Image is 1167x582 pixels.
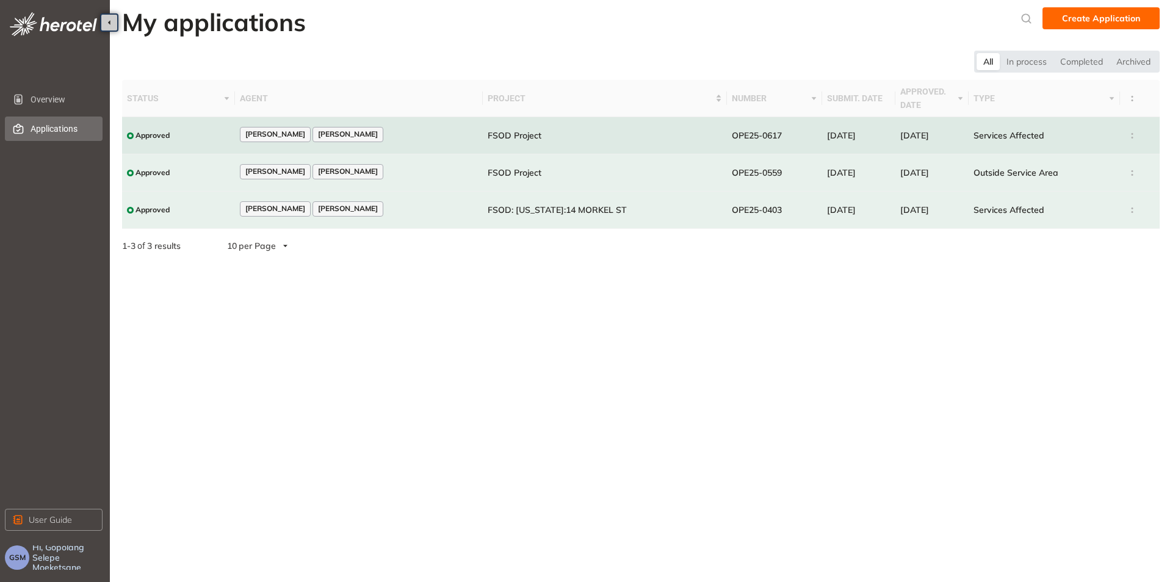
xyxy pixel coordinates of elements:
span: Hi, Gopolang Selepe Moeketsane [32,542,105,573]
div: Archived [1110,53,1157,70]
th: status [122,80,235,117]
span: Outside Service Area [974,167,1058,178]
button: GSM [5,545,29,570]
span: [PERSON_NAME] [318,204,378,213]
span: FSOD Project [488,130,541,141]
span: 3 results [147,240,181,251]
span: project [488,92,713,105]
span: [PERSON_NAME] [245,204,305,213]
div: of [103,239,200,253]
th: project [483,80,727,117]
th: type [969,80,1119,117]
th: agent [235,80,482,117]
h2: My applications [122,7,306,37]
span: Create Application [1062,12,1140,25]
span: [PERSON_NAME] [318,130,378,138]
span: Services Affected [974,130,1044,141]
span: Approved [135,168,170,177]
span: [PERSON_NAME] [318,167,378,176]
span: Approved [135,131,170,140]
th: number [727,80,822,117]
span: status [127,92,221,105]
button: Create Application [1042,7,1160,29]
span: OPE25-0559 [732,167,782,178]
span: FSOD Project [488,167,541,178]
th: submit. date [822,80,895,117]
span: number [732,92,808,105]
span: [DATE] [900,167,929,178]
span: OPE25-0403 [732,204,782,215]
span: [DATE] [827,204,856,215]
span: Overview [31,87,93,112]
span: [DATE] [827,167,856,178]
div: Completed [1053,53,1110,70]
span: [PERSON_NAME] [245,130,305,138]
span: type [974,92,1105,105]
span: User Guide [29,513,72,526]
span: FSOD: [US_STATE]:14 MORKEL ST [488,204,627,215]
span: Services Affected [974,204,1044,215]
th: approved. date [895,80,969,117]
span: Approved [135,206,170,214]
span: [DATE] [827,130,856,141]
button: User Guide [5,509,103,531]
span: [PERSON_NAME] [245,167,305,176]
div: In process [1000,53,1053,70]
span: Applications [31,117,93,141]
span: GSM [9,553,26,562]
span: OPE25-0617 [732,130,782,141]
span: [DATE] [900,130,929,141]
span: approved. date [900,85,955,112]
span: [DATE] [900,204,929,215]
strong: 1 - 3 [122,240,135,251]
div: All [977,53,1000,70]
img: logo [10,12,97,36]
